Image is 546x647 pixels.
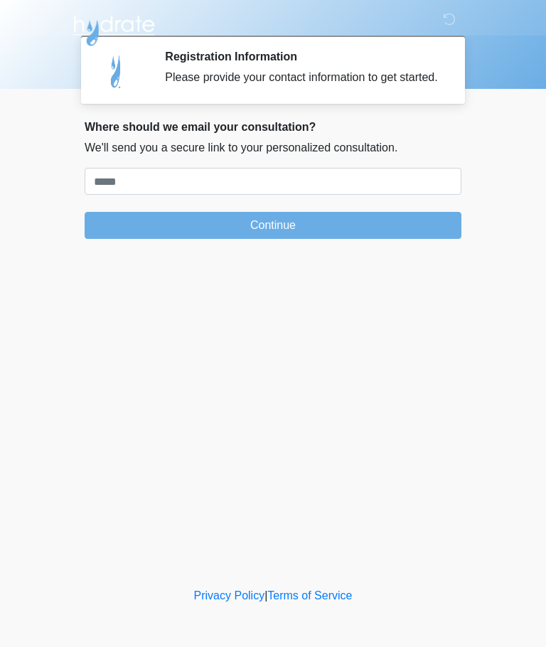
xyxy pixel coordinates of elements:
[267,589,352,601] a: Terms of Service
[85,212,461,239] button: Continue
[194,589,265,601] a: Privacy Policy
[85,139,461,156] p: We'll send you a secure link to your personalized consultation.
[85,120,461,134] h2: Where should we email your consultation?
[264,589,267,601] a: |
[165,69,440,86] div: Please provide your contact information to get started.
[95,50,138,92] img: Agent Avatar
[70,11,157,47] img: Hydrate IV Bar - Arcadia Logo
